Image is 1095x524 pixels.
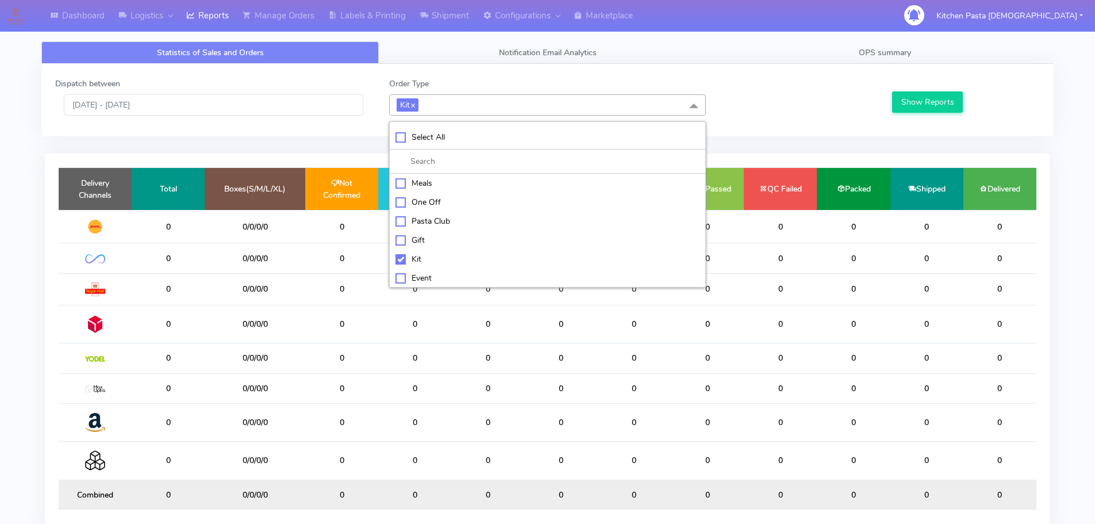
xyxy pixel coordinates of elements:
td: QC Passed [671,168,744,210]
td: 0 [963,403,1036,441]
td: 0 [817,480,890,510]
img: Yodel [85,356,105,362]
td: 0/0/0/0 [205,480,305,510]
td: 0 [963,343,1036,373]
td: 0 [598,343,671,373]
td: 0 [451,480,524,510]
td: 0 [132,480,205,510]
td: 0 [744,243,817,273]
td: 0 [963,480,1036,510]
td: 0 [525,480,598,510]
td: 0 [817,210,890,243]
td: 0 [671,305,744,343]
td: 0 [963,210,1036,243]
td: 0/0/0/0 [205,243,305,273]
span: Statistics of Sales and Orders [157,47,264,58]
td: 0 [817,343,890,373]
td: 0 [378,343,451,373]
td: 0 [744,403,817,441]
button: Kitchen Pasta [DEMOGRAPHIC_DATA] [928,4,1092,28]
td: 0 [598,373,671,403]
div: Select All [395,131,700,143]
td: Combined [59,480,132,510]
td: 0 [890,480,963,510]
td: 0 [525,305,598,343]
td: 0 [451,305,524,343]
td: 0 [305,373,378,403]
td: 0 [598,403,671,441]
td: 0/0/0/0 [205,403,305,441]
td: 0 [671,403,744,441]
td: 0 [744,442,817,480]
div: Event [395,272,700,284]
td: 0 [671,343,744,373]
td: 0 [451,373,524,403]
td: 0/0/0/0 [205,442,305,480]
td: 0 [378,373,451,403]
td: Confirmed [378,168,451,210]
td: 0 [451,403,524,441]
button: Show Reports [892,91,963,113]
img: Amazon [85,412,105,433]
td: 0 [525,373,598,403]
td: 0 [744,305,817,343]
span: Notification Email Analytics [499,47,597,58]
td: 0 [890,243,963,273]
td: 0 [305,210,378,243]
input: Pick the Daterange [64,94,363,116]
div: Pasta Club [395,215,700,227]
td: 0 [963,243,1036,273]
td: 0 [132,442,205,480]
ul: Tabs [41,41,1054,64]
div: Kit [395,253,700,265]
td: 0 [817,403,890,441]
td: 0 [525,273,598,305]
td: 0 [525,343,598,373]
td: Not Confirmed [305,168,378,210]
td: 0 [817,373,890,403]
td: 0 [525,403,598,441]
td: 0 [963,373,1036,403]
td: 0 [305,273,378,305]
td: 0 [378,273,451,305]
td: 0 [378,403,451,441]
td: 0 [305,442,378,480]
td: 0 [132,305,205,343]
span: Kit [397,98,418,112]
td: 0/0/0/0 [205,273,305,305]
label: Dispatch between [55,78,120,90]
div: One Off [395,196,700,208]
td: 0 [598,442,671,480]
td: 0 [963,273,1036,305]
td: 0 [671,243,744,273]
td: 0 [132,373,205,403]
td: 0 [132,403,205,441]
td: 0 [744,343,817,373]
td: Delivery Channels [59,168,132,210]
td: 0 [378,480,451,510]
td: 0 [671,210,744,243]
td: 0 [890,305,963,343]
td: 0/0/0/0 [205,210,305,243]
td: 0 [132,273,205,305]
td: 0 [744,210,817,243]
td: 0 [305,243,378,273]
div: Meals [395,177,700,189]
td: 0 [378,210,451,243]
a: x [410,98,415,110]
img: Collection [85,450,105,471]
td: 0/0/0/0 [205,373,305,403]
td: 0 [378,243,451,273]
input: multiselect-search [395,155,700,167]
td: 0 [890,273,963,305]
td: Delivered [963,168,1036,210]
td: 0 [132,343,205,373]
img: Royal Mail [85,282,105,296]
td: 0 [890,343,963,373]
span: OPS summary [859,47,911,58]
td: Total [132,168,205,210]
td: 0/0/0/0 [205,305,305,343]
td: 0 [963,305,1036,343]
td: Shipped [890,168,963,210]
td: 0 [671,373,744,403]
